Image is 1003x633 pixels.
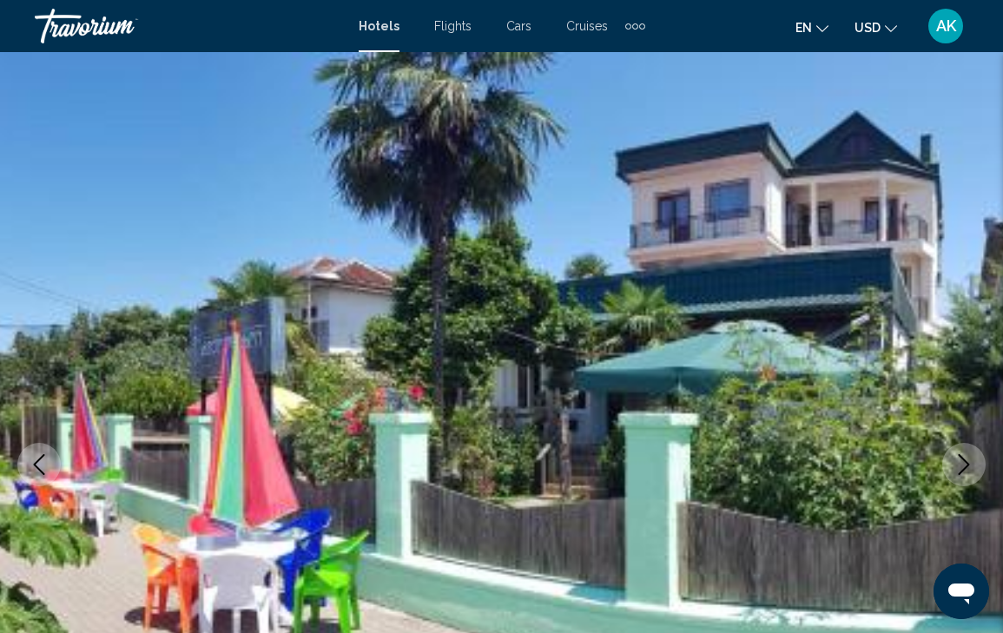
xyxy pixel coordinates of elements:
a: Travorium [35,9,341,43]
button: Change language [795,15,828,40]
button: Change currency [855,15,897,40]
span: en [795,21,812,35]
span: USD [855,21,881,35]
span: AK [936,17,956,35]
a: Cruises [566,19,608,33]
button: User Menu [923,8,968,44]
iframe: Кнопка запуска окна обмена сообщениями [934,564,989,619]
button: Previous image [17,443,61,486]
a: Flights [434,19,472,33]
a: Hotels [359,19,399,33]
button: Extra navigation items [625,12,645,40]
button: Next image [942,443,986,486]
a: Cars [506,19,531,33]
